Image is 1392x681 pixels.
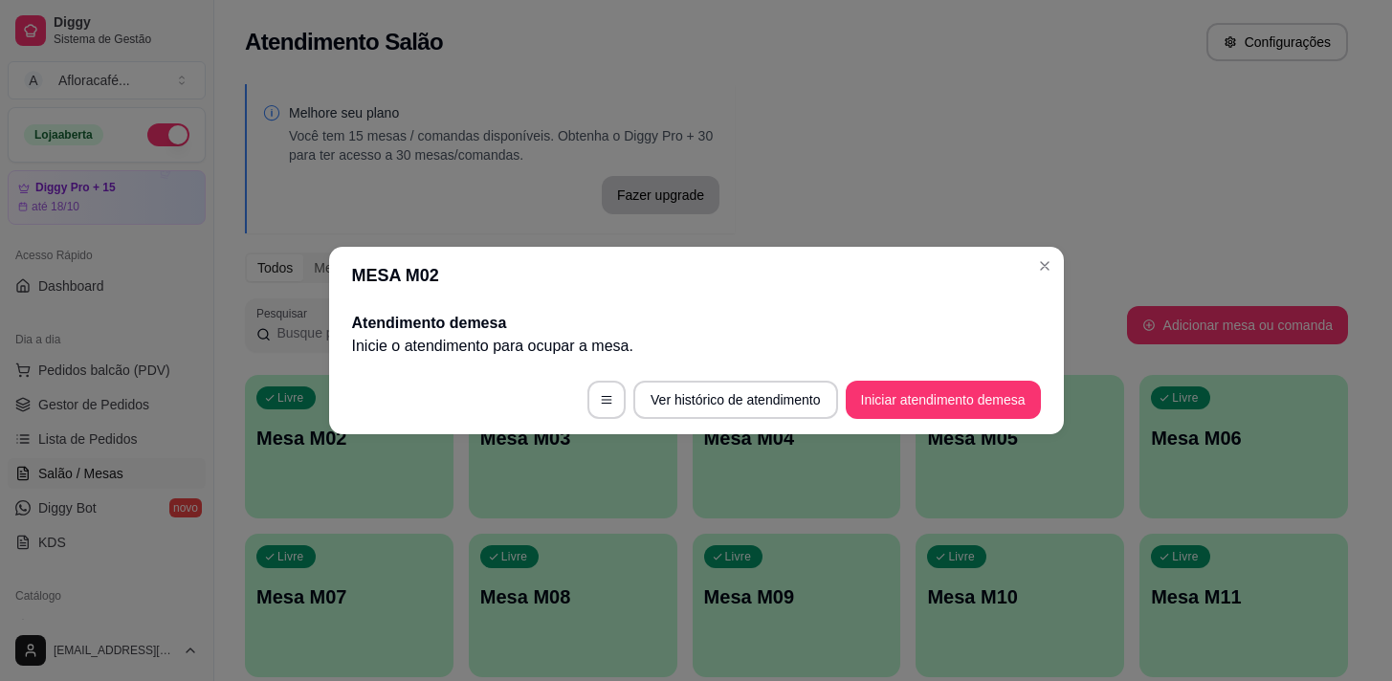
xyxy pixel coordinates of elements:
button: Close [1029,251,1060,281]
p: Inicie o atendimento para ocupar a mesa . [352,335,1041,358]
button: Ver histórico de atendimento [633,381,837,419]
header: MESA M02 [329,247,1064,304]
h2: Atendimento de mesa [352,312,1041,335]
button: Iniciar atendimento demesa [846,381,1041,419]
